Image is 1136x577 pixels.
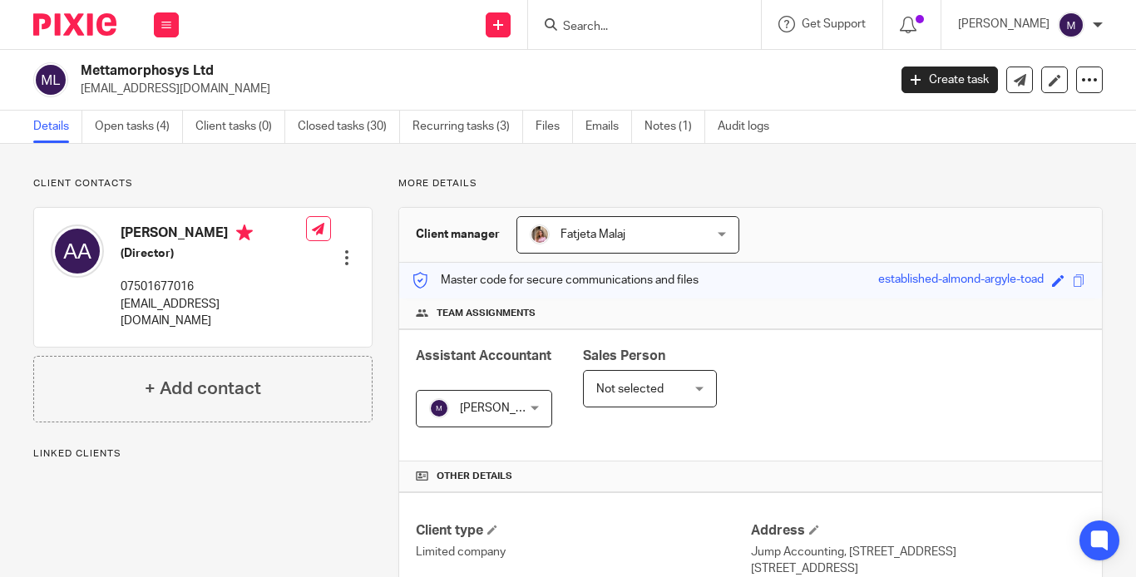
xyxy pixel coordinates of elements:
[81,62,718,80] h2: Mettamorphosys Ltd
[437,470,512,483] span: Other details
[33,111,82,143] a: Details
[412,272,699,288] p: Master code for secure communications and files
[958,16,1050,32] p: [PERSON_NAME]
[51,224,104,278] img: svg%3E
[429,398,449,418] img: svg%3E
[583,349,665,362] span: Sales Person
[437,307,536,320] span: Team assignments
[878,271,1044,290] div: established-almond-argyle-toad
[121,224,306,245] h4: [PERSON_NAME]
[561,229,625,240] span: Fatjeta Malaj
[645,111,705,143] a: Notes (1)
[33,447,373,461] p: Linked clients
[33,177,373,190] p: Client contacts
[95,111,183,143] a: Open tasks (4)
[751,560,1085,577] p: [STREET_ADDRESS]
[536,111,573,143] a: Files
[1058,12,1084,38] img: svg%3E
[145,376,261,402] h4: + Add contact
[751,544,1085,560] p: Jump Accounting, [STREET_ADDRESS]
[412,111,523,143] a: Recurring tasks (3)
[561,20,711,35] input: Search
[416,544,750,560] p: Limited company
[416,522,750,540] h4: Client type
[398,177,1103,190] p: More details
[460,402,551,414] span: [PERSON_NAME]
[718,111,782,143] a: Audit logs
[298,111,400,143] a: Closed tasks (30)
[33,62,68,97] img: svg%3E
[236,224,253,241] i: Primary
[802,18,866,30] span: Get Support
[901,67,998,93] a: Create task
[416,226,500,243] h3: Client manager
[195,111,285,143] a: Client tasks (0)
[121,245,306,262] h5: (Director)
[751,522,1085,540] h4: Address
[121,296,306,330] p: [EMAIL_ADDRESS][DOMAIN_NAME]
[121,279,306,295] p: 07501677016
[530,224,550,244] img: MicrosoftTeams-image%20(5).png
[585,111,632,143] a: Emails
[596,383,664,395] span: Not selected
[81,81,877,97] p: [EMAIL_ADDRESS][DOMAIN_NAME]
[416,349,551,362] span: Assistant Accountant
[33,13,116,36] img: Pixie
